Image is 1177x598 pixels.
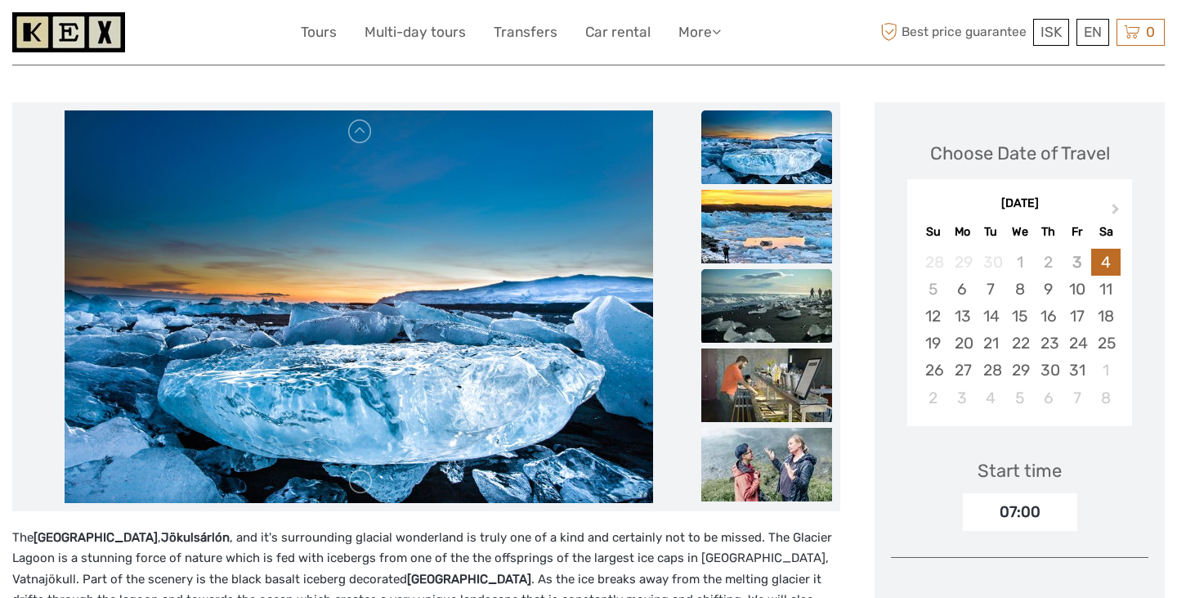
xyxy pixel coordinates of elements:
[1005,330,1034,357] div: Choose Wednesday, October 22nd, 2025
[494,20,557,44] a: Transfers
[701,348,832,422] img: 80965c132d9e45f1be695900af9e2d11_slider_thumbnail.jpeg
[1034,303,1063,330] div: Choose Thursday, October 16th, 2025
[1063,276,1091,303] div: Choose Friday, October 10th, 2025
[365,20,466,44] a: Multi-day tours
[1063,384,1091,411] div: Choose Friday, November 7th, 2025
[1063,330,1091,357] div: Choose Friday, October 24th, 2025
[23,29,185,42] p: We're away right now. Please check back later!
[919,221,947,243] div: Su
[65,110,653,503] img: 2c67099335414747a9344d246b3e932c_main_slider.jpeg
[912,249,1126,411] div: month 2025-10
[919,249,947,276] div: Not available Sunday, September 28th, 2025
[1076,19,1109,46] div: EN
[701,269,832,343] img: 8c08688f4c894a669b441cf1d77f1561_slider_thumbnail.jpeg
[948,303,977,330] div: Choose Monday, October 13th, 2025
[977,330,1005,357] div: Choose Tuesday, October 21st, 2025
[1034,357,1063,384] div: Choose Thursday, October 30th, 2025
[977,249,1005,276] div: Not available Tuesday, September 30th, 2025
[948,221,977,243] div: Mo
[948,276,977,303] div: Choose Monday, October 6th, 2025
[1005,249,1034,276] div: Not available Wednesday, October 1st, 2025
[930,141,1110,166] div: Choose Date of Travel
[34,530,158,545] strong: [GEOGRAPHIC_DATA]
[1034,276,1063,303] div: Choose Thursday, October 9th, 2025
[919,357,947,384] div: Choose Sunday, October 26th, 2025
[963,493,1077,531] div: 07:00
[701,110,832,184] img: 2c67099335414747a9344d246b3e932c_slider_thumbnail.jpeg
[919,303,947,330] div: Choose Sunday, October 12th, 2025
[1063,249,1091,276] div: Not available Friday, October 3rd, 2025
[301,20,337,44] a: Tours
[948,357,977,384] div: Choose Monday, October 27th, 2025
[977,357,1005,384] div: Choose Tuesday, October 28th, 2025
[977,221,1005,243] div: Tu
[1034,249,1063,276] div: Not available Thursday, October 2nd, 2025
[919,330,947,357] div: Choose Sunday, October 19th, 2025
[977,384,1005,411] div: Choose Tuesday, November 4th, 2025
[1143,24,1157,40] span: 0
[1091,303,1120,330] div: Choose Saturday, October 18th, 2025
[1005,303,1034,330] div: Choose Wednesday, October 15th, 2025
[1091,384,1120,411] div: Choose Saturday, November 8th, 2025
[948,330,977,357] div: Choose Monday, October 20th, 2025
[678,20,721,44] a: More
[919,384,947,411] div: Choose Sunday, November 2nd, 2025
[919,276,947,303] div: Not available Sunday, October 5th, 2025
[907,196,1132,213] div: [DATE]
[585,20,651,44] a: Car rental
[948,249,977,276] div: Not available Monday, September 29th, 2025
[188,25,208,45] button: Open LiveChat chat widget
[1091,221,1120,243] div: Sa
[1104,200,1130,226] button: Next Month
[1091,357,1120,384] div: Choose Saturday, November 1st, 2025
[1005,276,1034,303] div: Choose Wednesday, October 8th, 2025
[701,190,832,263] img: 50a30d37d7644208b92be369ab337c67_slider_thumbnail.jpeg
[1034,384,1063,411] div: Choose Thursday, November 6th, 2025
[1005,357,1034,384] div: Choose Wednesday, October 29th, 2025
[161,530,230,545] strong: Jökulsárlón
[978,458,1062,483] div: Start time
[701,428,832,501] img: 9e3e23517795436f9dabb75ee25636f3_slider_thumbnail.jpeg
[1005,384,1034,411] div: Choose Wednesday, November 5th, 2025
[1063,357,1091,384] div: Choose Friday, October 31st, 2025
[12,12,125,52] img: 1261-44dab5bb-39f8-40da-b0c2-4d9fce00897c_logo_small.jpg
[977,276,1005,303] div: Choose Tuesday, October 7th, 2025
[1063,303,1091,330] div: Choose Friday, October 17th, 2025
[1091,276,1120,303] div: Choose Saturday, October 11th, 2025
[977,303,1005,330] div: Choose Tuesday, October 14th, 2025
[1034,330,1063,357] div: Choose Thursday, October 23rd, 2025
[877,19,1030,46] span: Best price guarantee
[1063,221,1091,243] div: Fr
[1091,330,1120,357] div: Choose Saturday, October 25th, 2025
[407,572,531,587] strong: [GEOGRAPHIC_DATA]
[1034,221,1063,243] div: Th
[948,384,977,411] div: Choose Monday, November 3rd, 2025
[1041,24,1062,40] span: ISK
[1005,221,1034,243] div: We
[1091,249,1120,276] div: Choose Saturday, October 4th, 2025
